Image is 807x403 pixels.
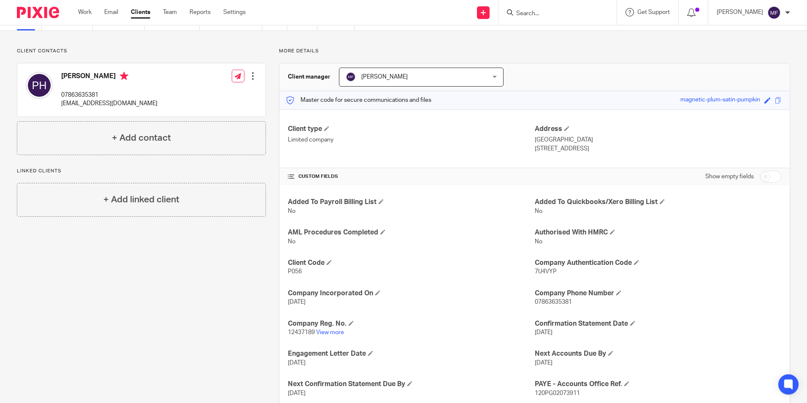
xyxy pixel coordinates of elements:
h4: Company Phone Number [535,289,781,298]
p: [EMAIL_ADDRESS][DOMAIN_NAME] [61,99,157,108]
span: No [288,239,295,245]
h4: Added To Payroll Billing List [288,198,534,207]
h4: + Add contact [112,131,171,144]
span: P056 [288,269,302,275]
p: [STREET_ADDRESS] [535,144,781,153]
h4: Added To Quickbooks/Xero Billing List [535,198,781,207]
label: Show empty fields [705,172,754,181]
h4: AML Procedures Completed [288,228,534,237]
p: More details [279,48,790,54]
span: Get Support [637,9,670,15]
span: [DATE] [288,299,306,305]
span: 07863635381 [535,299,572,305]
p: 07863635381 [61,91,157,99]
h4: Next Accounts Due By [535,349,781,358]
h4: Company Reg. No. [288,319,534,328]
a: Settings [223,8,246,16]
p: [GEOGRAPHIC_DATA] [535,136,781,144]
span: [DATE] [288,360,306,366]
p: Limited company [288,136,534,144]
p: Client contacts [17,48,266,54]
img: svg%3E [26,72,53,99]
h3: Client manager [288,73,330,81]
span: 12437189 [288,329,315,335]
h4: Confirmation Statement Date [535,319,781,328]
h4: Company Incorporated On [288,289,534,298]
h4: Next Confirmation Statement Due By [288,380,534,389]
a: Team [163,8,177,16]
p: Master code for secure communications and files [286,96,431,104]
span: No [535,208,542,214]
a: Clients [131,8,150,16]
h4: CUSTOM FIELDS [288,173,534,180]
h4: Authorised With HMRC [535,228,781,237]
div: magnetic-plum-satin-pumpkin [680,95,760,105]
a: View more [316,329,344,335]
img: svg%3E [767,6,781,19]
h4: Company Authentication Code [535,259,781,267]
a: Email [104,8,118,16]
span: [DATE] [288,390,306,396]
h4: + Add linked client [103,193,179,206]
h4: Address [535,125,781,133]
img: svg%3E [346,72,356,82]
a: Work [78,8,92,16]
span: [DATE] [535,329,552,335]
span: [DATE] [535,360,552,366]
h4: Client type [288,125,534,133]
span: 7U4VYP [535,269,557,275]
h4: Client Code [288,259,534,267]
span: No [288,208,295,214]
h4: Engagement Letter Date [288,349,534,358]
span: [PERSON_NAME] [361,74,408,80]
span: No [535,239,542,245]
i: Primary [120,72,128,80]
h4: [PERSON_NAME] [61,72,157,82]
span: 120PG02073911 [535,390,580,396]
img: Pixie [17,7,59,18]
p: [PERSON_NAME] [717,8,763,16]
input: Search [515,10,591,18]
p: Linked clients [17,168,266,174]
h4: PAYE - Accounts Office Ref. [535,380,781,389]
a: Reports [190,8,211,16]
